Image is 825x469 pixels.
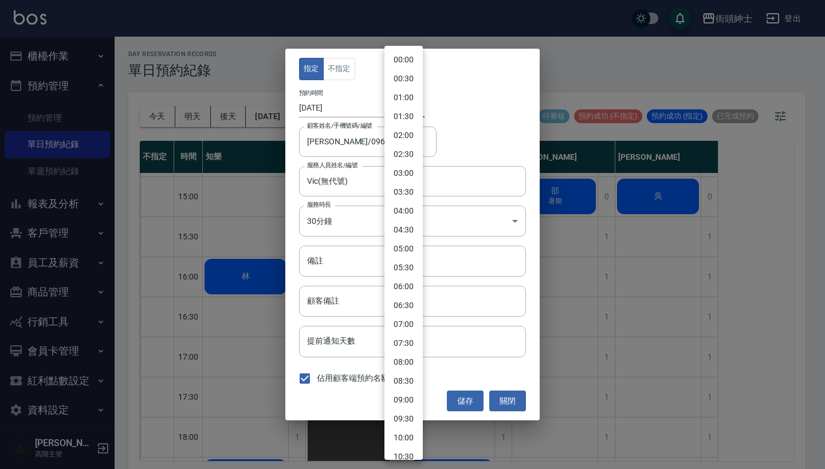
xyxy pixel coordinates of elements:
li: 01:00 [384,88,423,107]
li: 00:00 [384,50,423,69]
li: 09:30 [384,409,423,428]
li: 03:00 [384,164,423,183]
li: 10:30 [384,447,423,466]
li: 09:00 [384,391,423,409]
li: 02:30 [384,145,423,164]
li: 01:30 [384,107,423,126]
li: 02:00 [384,126,423,145]
li: 04:30 [384,220,423,239]
li: 04:00 [384,202,423,220]
li: 06:30 [384,296,423,315]
li: 00:30 [384,69,423,88]
li: 06:00 [384,277,423,296]
li: 05:30 [384,258,423,277]
li: 07:30 [384,334,423,353]
li: 07:00 [384,315,423,334]
li: 03:30 [384,183,423,202]
li: 08:00 [384,353,423,372]
li: 05:00 [384,239,423,258]
li: 10:00 [384,428,423,447]
li: 08:30 [384,372,423,391]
